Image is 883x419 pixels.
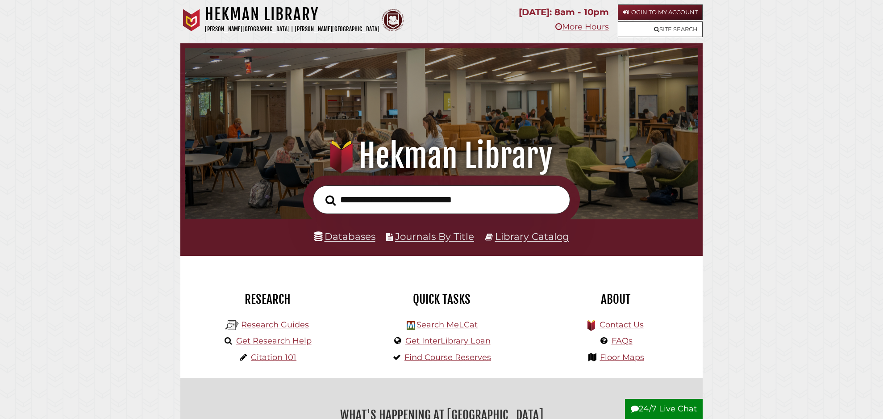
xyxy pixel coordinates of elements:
a: Research Guides [241,320,309,330]
i: Search [325,195,336,206]
a: Login to My Account [618,4,703,20]
a: FAQs [612,336,633,346]
button: Search [321,193,340,209]
a: Library Catalog [495,230,569,242]
h2: About [535,292,696,307]
a: Databases [314,230,375,242]
p: [DATE]: 8am - 10pm [519,4,609,20]
a: Get InterLibrary Loan [405,336,491,346]
a: More Hours [555,22,609,32]
a: Site Search [618,21,703,37]
a: Search MeLCat [417,320,478,330]
a: Contact Us [600,320,644,330]
img: Hekman Library Logo [225,318,239,332]
a: Find Course Reserves [404,352,491,362]
a: Floor Maps [600,352,644,362]
img: Calvin Theological Seminary [382,9,404,31]
p: [PERSON_NAME][GEOGRAPHIC_DATA] | [PERSON_NAME][GEOGRAPHIC_DATA] [205,24,379,34]
h2: Research [187,292,348,307]
a: Get Research Help [236,336,312,346]
a: Journals By Title [395,230,474,242]
img: Hekman Library Logo [407,321,415,330]
a: Citation 101 [251,352,296,362]
h2: Quick Tasks [361,292,522,307]
h1: Hekman Library [205,4,379,24]
h1: Hekman Library [198,136,685,176]
img: Calvin University [180,9,203,31]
